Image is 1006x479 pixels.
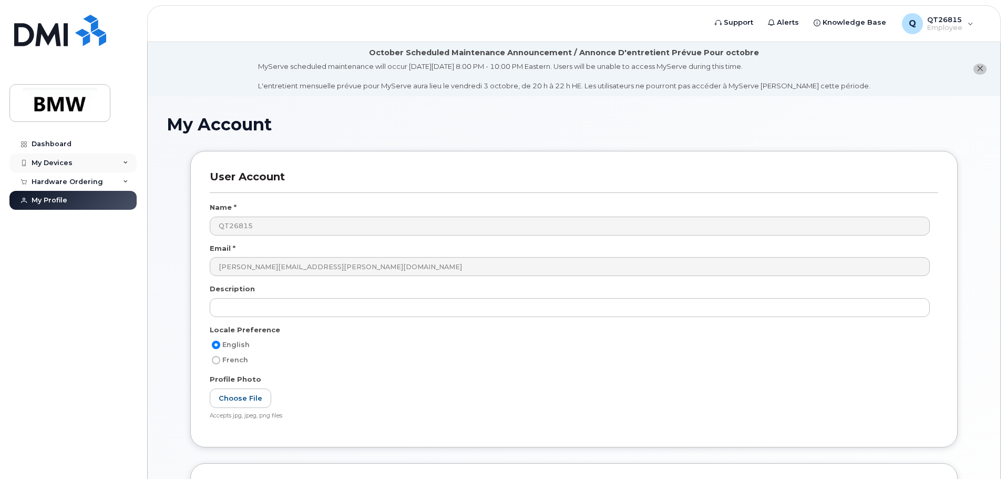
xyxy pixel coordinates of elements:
[210,374,261,384] label: Profile Photo
[210,284,255,294] label: Description
[210,325,280,335] label: Locale Preference
[960,433,998,471] iframe: Messenger Launcher
[167,115,981,134] h1: My Account
[212,356,220,364] input: French
[210,243,235,253] label: Email *
[222,341,250,349] span: English
[210,412,930,420] div: Accepts jpg, jpeg, png files
[212,341,220,349] input: English
[210,389,271,408] label: Choose File
[369,47,759,58] div: October Scheduled Maintenance Announcement / Annonce D'entretient Prévue Pour octobre
[210,170,938,193] h3: User Account
[210,202,237,212] label: Name *
[973,64,987,75] button: close notification
[258,62,870,91] div: MyServe scheduled maintenance will occur [DATE][DATE] 8:00 PM - 10:00 PM Eastern. Users will be u...
[222,356,248,364] span: French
